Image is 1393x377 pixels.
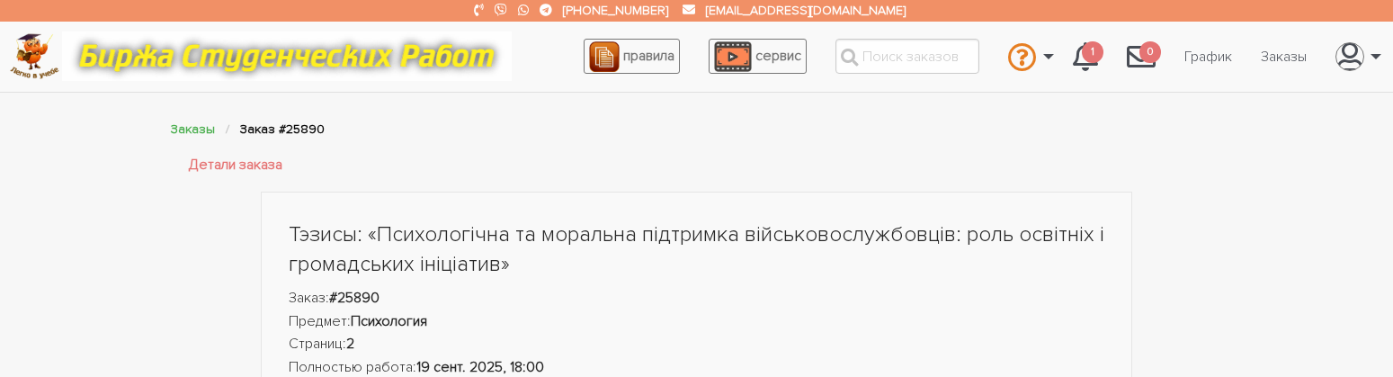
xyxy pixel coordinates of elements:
[346,335,354,353] strong: 2
[240,119,325,139] li: Заказ #25890
[416,358,544,376] strong: 19 сент. 2025, 18:00
[1082,41,1103,64] span: 1
[289,287,1105,310] li: Заказ:
[289,333,1105,356] li: Страниц:
[62,31,512,81] img: motto-12e01f5a76059d5f6a28199ef077b1f78e012cfde436ab5cf1d4517935686d32.gif
[351,312,427,330] strong: Психология
[289,310,1105,334] li: Предмет:
[623,47,674,65] span: правила
[835,39,979,74] input: Поиск заказов
[1058,32,1112,81] a: 1
[1170,40,1246,74] a: График
[584,39,680,74] a: правила
[289,220,1105,280] h1: Тэзисы: «Психологічна та моральна підтримка військовослужбовців: роль освітніх і громадських ініц...
[755,47,801,65] span: сервис
[714,41,752,72] img: play_icon-49f7f135c9dc9a03216cfdbccbe1e3994649169d890fb554cedf0eac35a01ba8.png
[589,41,620,72] img: agreement_icon-feca34a61ba7f3d1581b08bc946b2ec1ccb426f67415f344566775c155b7f62c.png
[563,3,668,18] a: [PHONE_NUMBER]
[1139,41,1161,64] span: 0
[1246,40,1321,74] a: Заказы
[171,121,215,137] a: Заказы
[709,39,807,74] a: сервис
[189,154,282,177] a: Детали заказа
[706,3,906,18] a: [EMAIL_ADDRESS][DOMAIN_NAME]
[10,33,59,79] img: logo-c4363faeb99b52c628a42810ed6dfb4293a56d4e4775eb116515dfe7f33672af.png
[1112,32,1170,81] a: 0
[329,289,380,307] strong: #25890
